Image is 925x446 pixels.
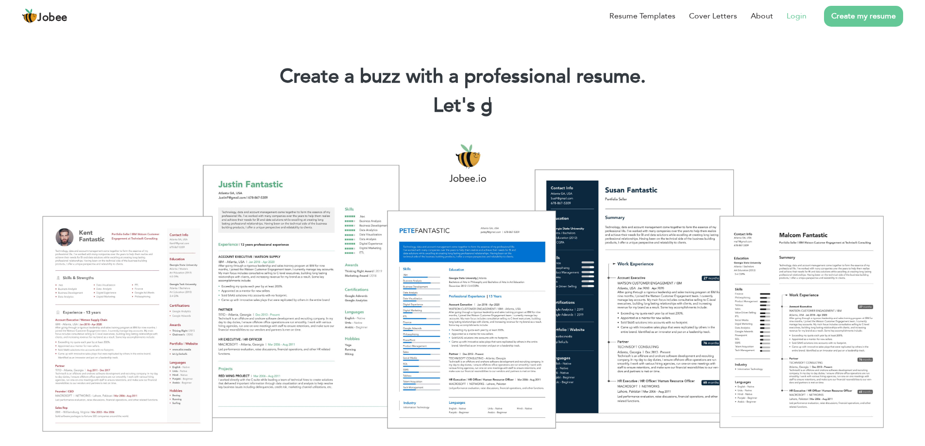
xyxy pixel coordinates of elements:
[37,13,67,23] span: Jobee
[824,6,903,27] a: Create my resume
[787,10,807,22] a: Login
[15,64,910,89] h1: Create a buzz with a professional resume.
[609,10,675,22] a: Resume Templates
[22,8,67,24] a: Jobee
[22,8,37,24] img: jobee.io
[481,92,492,119] span: g
[15,93,910,118] h2: Let's
[689,10,737,22] a: Cover Letters
[751,10,773,22] a: About
[488,92,492,119] span: |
